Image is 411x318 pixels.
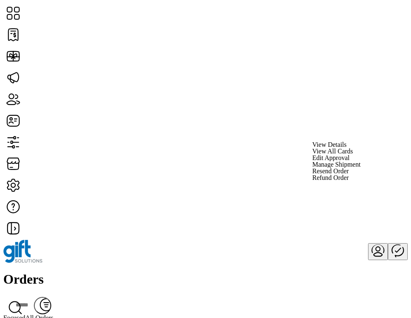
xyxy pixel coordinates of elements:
button: menu [368,243,388,260]
span: View Details [312,141,347,148]
img: logo [3,240,43,263]
button: Filter Button [34,297,51,314]
li: View All Cards [312,148,361,155]
li: Resend Order [312,168,361,175]
button: Publisher Panel [388,243,408,260]
li: Edit Approval [312,155,361,161]
li: View Details [312,141,361,148]
li: Manage Shipment [312,161,361,168]
li: Refund Order [312,175,361,181]
span: Refund Order [312,175,349,181]
h1: Orders [3,272,408,287]
span: View All Cards [312,148,353,155]
span: Resend Order [312,168,349,175]
span: Edit Approval [312,155,349,161]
